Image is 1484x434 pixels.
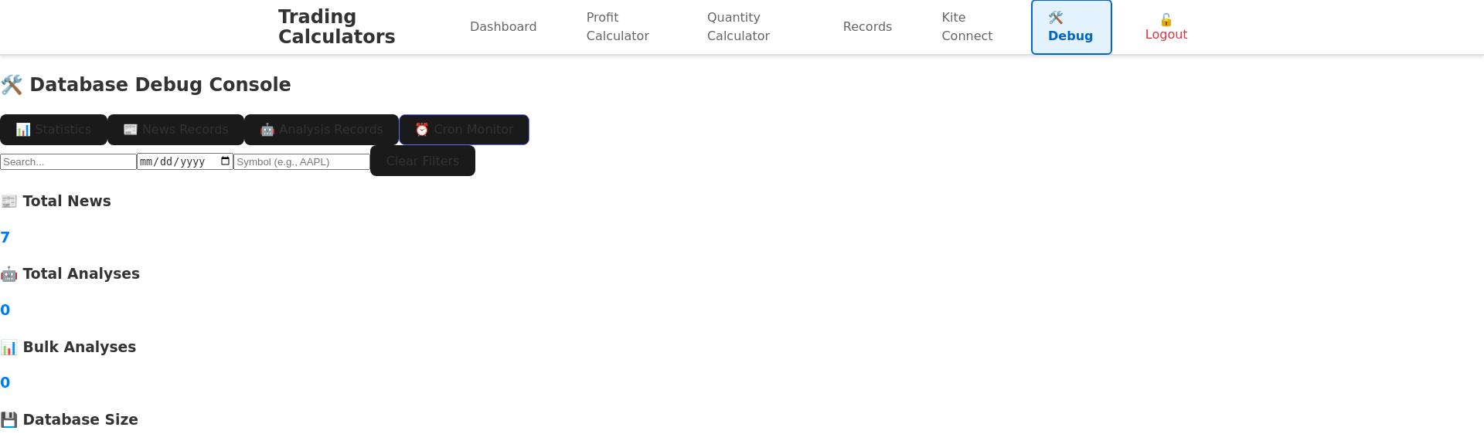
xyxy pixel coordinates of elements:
[399,114,529,145] button: ⏰ Cron Monitor
[278,7,453,48] h1: Trading Calculators
[370,145,475,176] button: Clear Filters
[1128,3,1206,51] button: 🔓 Logout
[453,8,554,46] a: Dashboard
[107,114,244,145] button: 📰 News Records
[233,154,370,170] input: Symbol (e.g., AAPL)
[826,8,910,46] a: Records
[244,114,399,145] button: 🤖 Analysis Records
